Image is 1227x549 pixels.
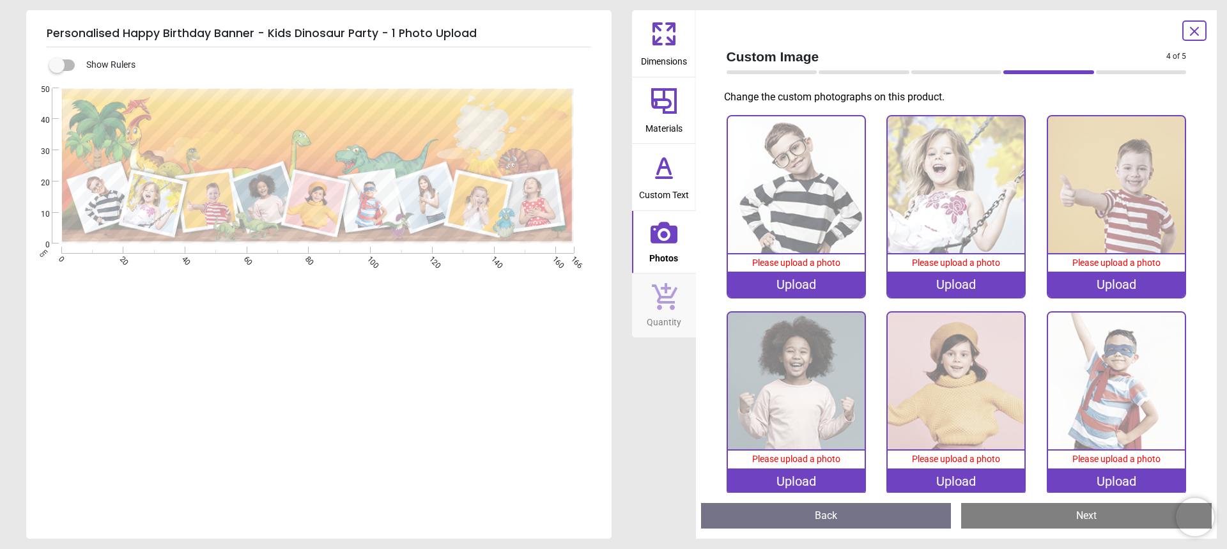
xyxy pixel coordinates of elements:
[961,503,1212,529] button: Next
[641,49,687,68] span: Dimensions
[645,116,683,135] span: Materials
[26,84,50,95] span: 50
[649,246,678,265] span: Photos
[26,209,50,220] span: 10
[752,454,840,464] span: Please upload a photo
[1072,454,1161,464] span: Please upload a photo
[179,254,187,263] span: 40
[724,90,1197,104] p: Change the custom photographs on this product.
[1166,51,1186,62] span: 4 of 5
[47,20,591,47] h5: Personalised Happy Birthday Banner - Kids Dinosaur Party - 1 Photo Upload
[26,115,50,126] span: 40
[26,178,50,189] span: 20
[26,146,50,157] span: 30
[550,254,558,263] span: 160
[632,211,696,274] button: Photos
[488,254,497,263] span: 140
[37,247,49,259] span: cm
[632,274,696,337] button: Quantity
[57,58,612,73] div: Show Rulers
[303,254,311,263] span: 80
[426,254,435,263] span: 120
[888,468,1024,494] div: Upload
[728,272,865,297] div: Upload
[632,10,696,77] button: Dimensions
[888,272,1024,297] div: Upload
[364,254,373,263] span: 100
[639,183,689,202] span: Custom Text
[632,144,696,210] button: Custom Text
[568,254,576,263] span: 166
[56,254,64,263] span: 0
[752,258,840,268] span: Please upload a photo
[1072,258,1161,268] span: Please upload a photo
[26,240,50,251] span: 0
[241,254,249,263] span: 60
[728,468,865,494] div: Upload
[912,454,1000,464] span: Please upload a photo
[727,47,1167,66] span: Custom Image
[1048,272,1185,297] div: Upload
[632,77,696,144] button: Materials
[1048,468,1185,494] div: Upload
[912,258,1000,268] span: Please upload a photo
[701,503,952,529] button: Back
[1176,498,1214,536] iframe: Brevo live chat
[647,310,681,329] span: Quantity
[118,254,126,263] span: 20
